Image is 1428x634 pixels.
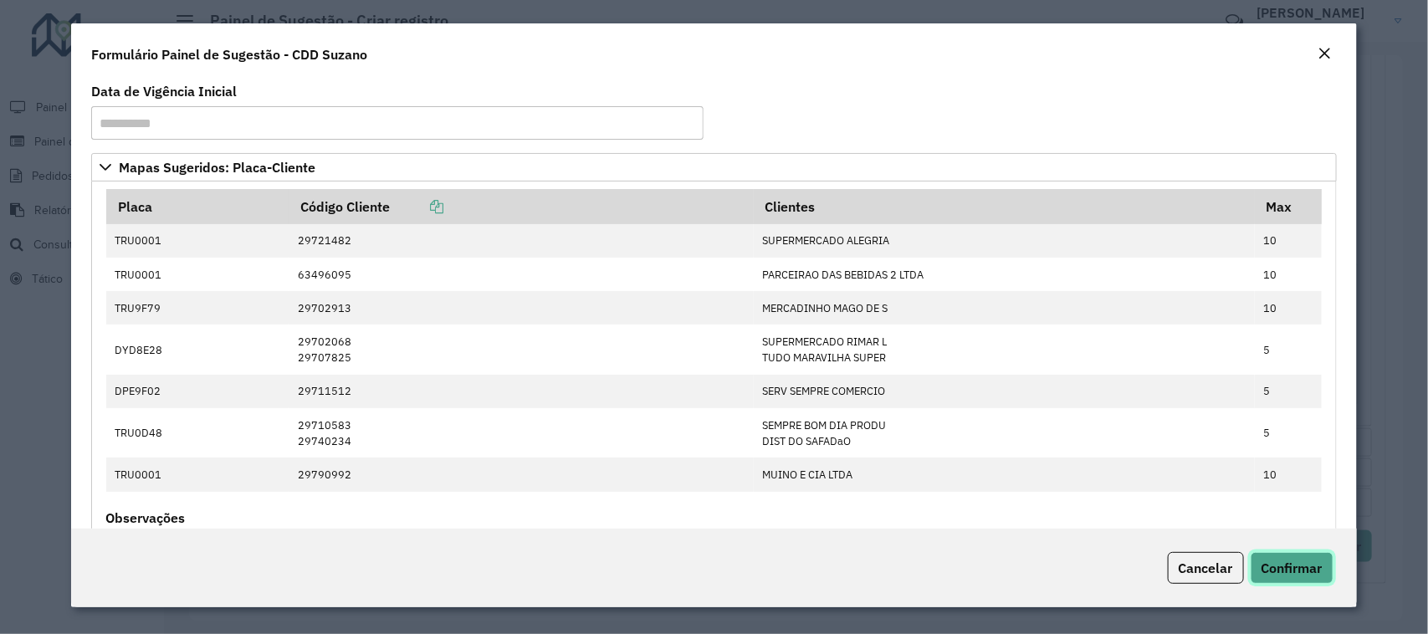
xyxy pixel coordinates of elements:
[754,458,1255,491] td: MUINO E CIA LTDA
[106,458,289,491] td: TRU0001
[106,375,289,408] td: DPE9F02
[1262,560,1323,576] span: Confirmar
[1255,325,1322,374] td: 5
[1318,47,1332,60] em: Fechar
[1168,552,1244,584] button: Cancelar
[106,224,289,258] td: TRU0001
[1251,552,1333,584] button: Confirmar
[1255,375,1322,408] td: 5
[1255,291,1322,325] td: 10
[1255,408,1322,458] td: 5
[289,189,754,224] th: Código Cliente
[289,375,754,408] td: 29711512
[106,189,289,224] th: Placa
[754,408,1255,458] td: SEMPRE BOM DIA PRODU DIST DO SAFADaO
[91,44,367,64] h4: Formulário Painel de Sugestão - CDD Suzano
[289,291,754,325] td: 29702913
[289,325,754,374] td: 29702068 29707825
[91,81,237,101] label: Data de Vigência Inicial
[106,258,289,291] td: TRU0001
[754,375,1255,408] td: SERV SEMPRE COMERCIO
[289,458,754,491] td: 29790992
[754,325,1255,374] td: SUPERMERCADO RIMAR L TUDO MARAVILHA SUPER
[91,153,1336,182] a: Mapas Sugeridos: Placa-Cliente
[1179,560,1233,576] span: Cancelar
[106,325,289,374] td: DYD8E28
[1255,189,1322,224] th: Max
[1255,258,1322,291] td: 10
[1313,43,1337,65] button: Close
[106,291,289,325] td: TRU9F79
[289,258,754,291] td: 63496095
[754,189,1255,224] th: Clientes
[289,408,754,458] td: 29710583 29740234
[119,161,315,174] span: Mapas Sugeridos: Placa-Cliente
[1255,224,1322,258] td: 10
[754,224,1255,258] td: SUPERMERCADO ALEGRIA
[754,258,1255,291] td: PARCEIRAO DAS BEBIDAS 2 LTDA
[106,408,289,458] td: TRU0D48
[754,291,1255,325] td: MERCADINHO MAGO DE S
[390,198,443,215] a: Copiar
[105,508,185,528] label: Observações
[1255,458,1322,491] td: 10
[289,224,754,258] td: 29721482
